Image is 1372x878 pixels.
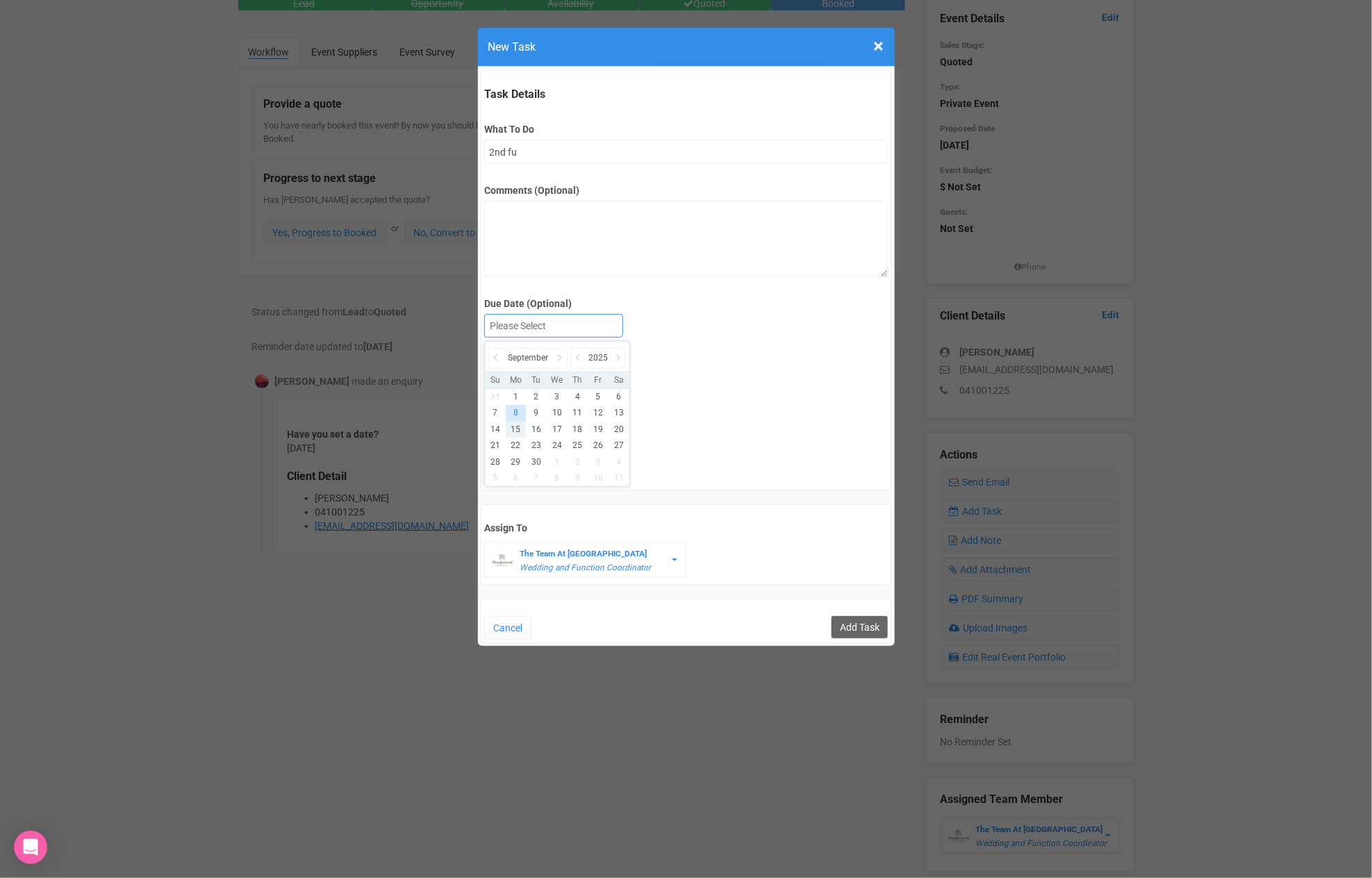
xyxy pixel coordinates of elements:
li: 23 [526,438,547,454]
li: 10 [588,470,609,486]
label: Comments (Optional) [484,183,888,197]
li: We [547,374,568,386]
li: 31 [485,389,506,405]
li: 26 [588,438,609,454]
button: Cancel [484,616,531,640]
li: 27 [609,438,629,454]
li: 12 [588,405,609,421]
li: 6 [506,470,527,486]
li: 9 [526,405,547,421]
li: Sa [609,374,629,386]
li: 7 [485,405,506,421]
li: 7 [526,470,547,486]
li: 1 [506,389,527,405]
li: 24 [547,438,568,454]
li: Su [485,374,506,386]
input: Add Task [832,616,888,638]
li: 15 [506,422,527,438]
li: 21 [485,438,506,454]
h4: New Task [488,38,884,56]
span: 2025 [588,352,608,364]
li: 10 [547,405,568,421]
li: Fr [588,374,609,386]
li: 11 [568,405,588,421]
li: 22 [506,438,527,454]
li: 2 [526,389,547,405]
li: 3 [588,454,609,470]
li: 25 [568,438,588,454]
li: 29 [506,454,527,470]
legend: Task Details [484,87,888,103]
li: 6 [609,389,629,405]
li: 20 [609,422,629,438]
li: 5 [588,389,609,405]
li: 4 [609,454,629,470]
li: 3 [547,389,568,405]
li: 8 [506,405,527,421]
li: 8 [547,470,568,486]
li: 13 [609,405,629,421]
li: 19 [588,422,609,438]
li: 5 [485,470,506,486]
li: Mo [506,374,527,386]
li: 1 [547,454,568,470]
li: Tu [526,374,547,386]
li: 30 [526,454,547,470]
li: 14 [485,422,506,438]
li: 2 [568,454,588,470]
strong: The Team At [GEOGRAPHIC_DATA] [520,549,647,558]
li: 9 [568,470,588,486]
div: Open Intercom Messenger [14,831,47,864]
li: 18 [568,422,588,438]
li: 28 [485,454,506,470]
label: Assign To [484,521,888,535]
span: × [874,35,884,58]
label: What To Do [484,122,888,136]
li: Th [568,374,588,386]
span: September [508,352,548,364]
label: Due Date (Optional) [484,297,888,310]
li: 16 [526,422,547,438]
li: 4 [568,389,588,405]
li: 17 [547,422,568,438]
img: BGLogo.jpg [492,550,513,571]
li: 11 [609,470,629,486]
em: Wedding and Function Coordinator [520,563,651,572]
